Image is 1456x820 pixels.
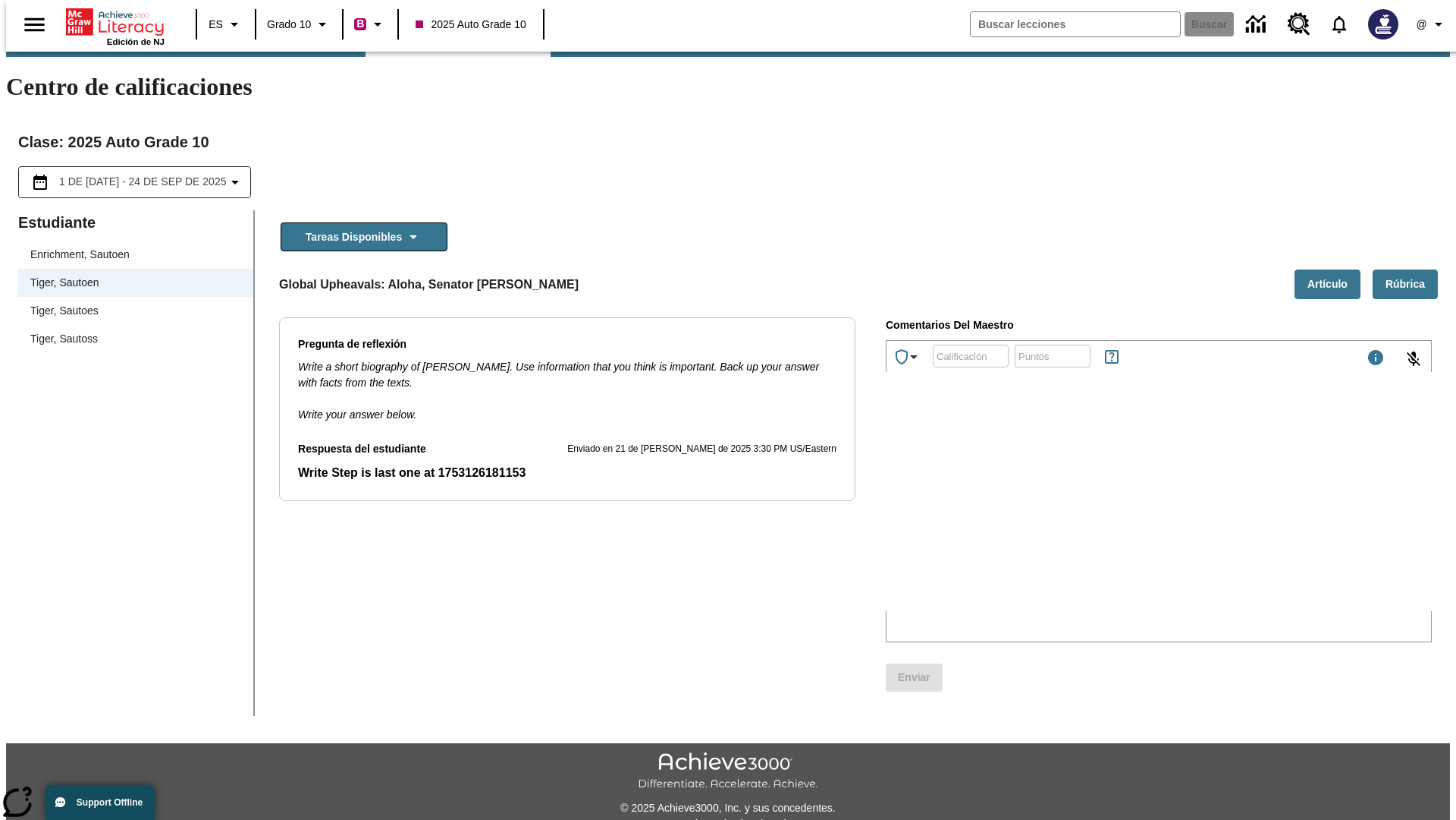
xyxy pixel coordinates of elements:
span: Grado 10 [267,17,311,33]
button: Rúbrica, Se abrirá en una pestaña nueva. [1373,270,1438,299]
span: B [356,14,364,33]
button: Abrir el menú lateral [12,2,57,47]
p: Pregunta de reflexión [298,336,836,353]
a: Centro de información [1237,4,1279,46]
p: Enviado en 21 de [PERSON_NAME] de 2025 3:30 PM US/Eastern [567,442,836,457]
p: Write your answer below. [298,391,836,423]
p: Respuesta del estudiante [298,441,426,458]
p: Comentarios del maestro [886,317,1432,334]
span: Edición de NJ [107,37,165,46]
div: Tiger, Sautoes [18,297,253,325]
button: Boost El color de la clase es rojo violeta. Cambiar el color de la clase. [348,11,393,38]
a: Portada [66,7,165,37]
span: @ [1416,17,1426,33]
input: Puntos: Solo puede asignar 25 puntos o menos. [1015,336,1090,376]
div: Puntos: Solo puede asignar 25 puntos o menos. [1015,345,1090,367]
img: Achieve3000 Differentiate Accelerate Achieve [638,752,818,791]
span: ES [209,17,223,33]
svg: Collapse Date Range Filter [226,173,244,191]
p: Write Step is last one at 1753126181153 [298,464,836,482]
h1: Centro de calificaciones [6,73,1450,101]
button: Perfil/Configuración [1407,11,1456,38]
a: Centro de recursos, Se abrirá en una pestaña nueva. [1279,4,1319,45]
div: Portada [66,5,165,46]
button: Reglas para ganar puntos y títulos epeciales, Se abrirá en una pestaña nueva. [1097,342,1127,372]
img: Avatar [1368,9,1398,39]
span: 2025 Auto Grade 10 [416,17,526,33]
p: Estudiante [18,210,253,235]
input: Calificación: Se permiten letras, números y los símbolos: %, +, -. [933,336,1009,376]
h2: Clase : 2025 Auto Grade 10 [18,130,1438,154]
div: Tiger, Sautoen [30,275,99,291]
button: Escoja un nuevo avatar [1359,5,1407,44]
span: Support Offline [77,797,143,808]
input: Buscar campo [971,12,1180,36]
button: Grado: Grado 10, Elige un grado [261,11,337,38]
p: © 2025 Achieve3000, Inc. y sus concedentes. [6,800,1450,816]
button: Premio especial [886,342,929,372]
button: Lenguaje: ES, Selecciona un idioma [202,11,250,38]
button: Artículo, Se abrirá en una pestaña nueva. [1294,270,1360,299]
div: Tiger, Sautoss [18,325,253,353]
div: Tiger, Sautoes [30,303,99,319]
p: Write a short biography of [PERSON_NAME]. Use information that you think is important. Back up yo... [298,359,836,391]
p: Global Upheavals: Aloha, Senator [PERSON_NAME] [279,276,579,294]
button: Tareas disponibles [281,222,447,252]
div: Calificación: Se permiten letras, números y los símbolos: %, +, -. [933,345,1009,367]
a: Notificaciones [1319,5,1359,44]
div: Máximo 1000 caracteres Presiona Escape para desactivar la barra de herramientas y utiliza las tec... [1367,348,1385,370]
p: Respuesta del estudiante [298,464,836,482]
div: Tiger, Sautoss [30,331,98,347]
div: Enrichment, Sautoen [18,241,253,269]
button: Seleccione el intervalo de fechas opción del menú [25,173,244,191]
button: Support Offline [45,785,155,820]
body: Escribe tu respuesta aquí. [6,12,221,26]
div: Tiger, Sautoen [18,269,253,297]
span: 1 de [DATE] - 24 de sep de 2025 [59,174,226,190]
div: Enrichment, Sautoen [30,247,130,263]
button: Haga clic para activar la función de reconocimiento de voz [1395,341,1432,377]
